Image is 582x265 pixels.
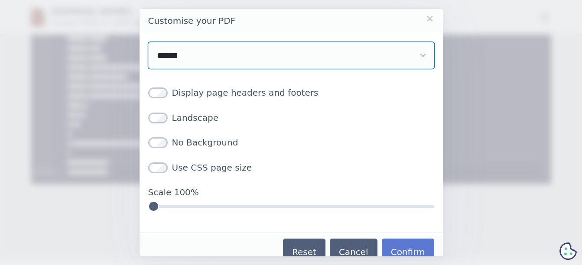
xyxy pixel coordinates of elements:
[148,111,218,124] label: Landscape
[148,87,168,98] input: Display page headers and footers
[148,42,434,69] select: Choose paper size
[148,161,252,174] label: Use CSS page size
[148,136,238,149] label: No Background
[148,186,434,220] label: Scale 100%
[148,137,168,148] input: No Background
[148,162,168,173] input: Use CSS page size
[148,113,168,123] input: Landscape
[148,86,319,99] label: Display page headers and footers
[148,201,434,212] input: Scale 100%
[559,242,577,260] svg: Cookie Preferences
[140,9,443,33] header: Customise your PDF
[426,14,434,23] a: Close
